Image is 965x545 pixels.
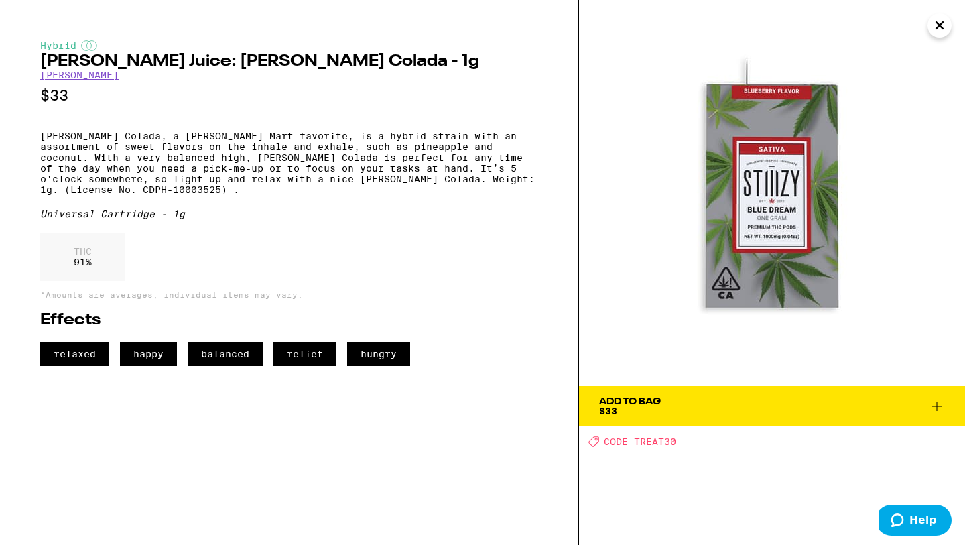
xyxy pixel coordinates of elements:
[40,290,537,299] p: *Amounts are averages, individual items may vary.
[599,397,661,406] div: Add To Bag
[40,233,125,281] div: 91 %
[40,131,537,195] p: [PERSON_NAME] Colada, a [PERSON_NAME] Mart favorite, is a hybrid strain with an assortment of swe...
[40,87,537,104] p: $33
[40,312,537,328] h2: Effects
[40,54,537,70] h2: [PERSON_NAME] Juice: [PERSON_NAME] Colada - 1g
[579,386,965,426] button: Add To Bag$33
[599,406,617,416] span: $33
[40,40,537,51] div: Hybrid
[40,208,537,219] div: Universal Cartridge - 1g
[879,505,952,538] iframe: Opens a widget where you can find more information
[604,436,676,447] span: CODE TREAT30
[927,13,952,38] button: Close
[273,342,336,366] span: relief
[40,70,119,80] a: [PERSON_NAME]
[347,342,410,366] span: hungry
[120,342,177,366] span: happy
[188,342,263,366] span: balanced
[81,40,97,51] img: hybridColor.svg
[40,342,109,366] span: relaxed
[74,246,92,257] p: THC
